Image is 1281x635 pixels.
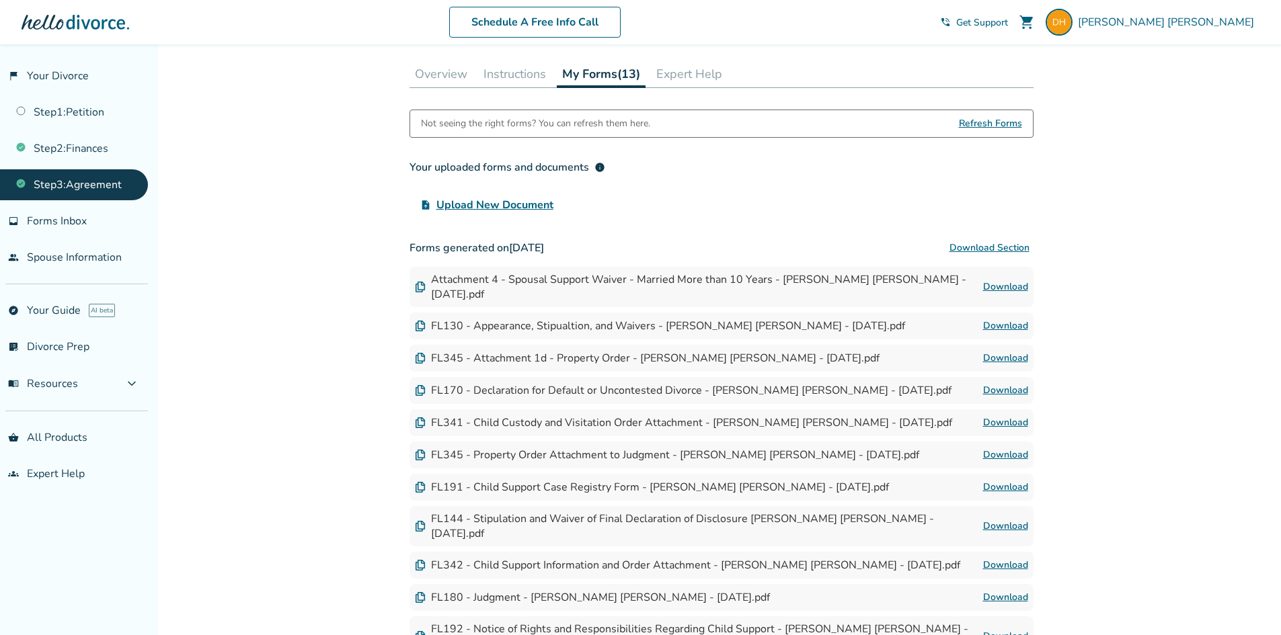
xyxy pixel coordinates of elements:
div: FL130 - Appearance, Stipualtion, and Waivers - [PERSON_NAME] [PERSON_NAME] - [DATE].pdf [415,319,905,333]
div: FL342 - Child Support Information and Order Attachment - [PERSON_NAME] [PERSON_NAME] - [DATE].pdf [415,558,960,573]
span: upload_file [420,200,431,210]
img: Document [415,482,426,493]
span: Upload New Document [436,197,553,213]
img: Document [415,592,426,603]
div: FL170 - Declaration for Default or Uncontested Divorce - [PERSON_NAME] [PERSON_NAME] - [DATE].pdf [415,383,952,398]
button: My Forms(13) [557,60,646,88]
div: FL345 - Property Order Attachment to Judgment - [PERSON_NAME] [PERSON_NAME] - [DATE].pdf [415,448,919,462]
div: Your uploaded forms and documents [410,159,605,175]
span: list_alt_check [8,341,19,352]
img: Document [415,353,426,364]
span: Resources [8,376,78,391]
span: explore [8,305,19,316]
a: Download [983,415,1028,431]
span: groups [8,468,19,479]
span: AI beta [89,304,115,317]
img: Document [415,417,426,428]
span: inbox [8,216,19,226]
button: Instructions [478,60,551,87]
span: flag_2 [8,71,19,81]
button: Expert Help [651,60,728,87]
a: phone_in_talkGet Support [940,16,1008,29]
button: Download Section [945,235,1034,261]
iframe: Chat Widget [1214,570,1281,635]
div: Attachment 4 - Spousal Support Waiver - Married More than 10 Years - [PERSON_NAME] [PERSON_NAME] ... [415,272,983,302]
span: expand_more [124,376,140,392]
span: shopping_basket [8,432,19,443]
span: info [594,162,605,173]
div: FL345 - Attachment 1d - Property Order - [PERSON_NAME] [PERSON_NAME] - [DATE].pdf [415,351,880,366]
img: david@dc-floors.com [1046,9,1073,36]
div: FL191 - Child Support Case Registry Form - [PERSON_NAME] [PERSON_NAME] - [DATE].pdf [415,480,889,495]
img: Document [415,450,426,460]
a: Download [983,518,1028,534]
img: Document [415,282,426,292]
div: Not seeing the right forms? You can refresh them here. [421,110,650,137]
a: Download [983,382,1028,398]
button: Overview [410,60,473,87]
a: Schedule A Free Info Call [449,7,621,38]
a: Download [983,557,1028,573]
div: FL180 - Judgment - [PERSON_NAME] [PERSON_NAME] - [DATE].pdf [415,590,770,605]
span: Refresh Forms [959,110,1022,137]
a: Download [983,350,1028,366]
a: Download [983,447,1028,463]
img: Document [415,521,426,532]
a: Download [983,479,1028,495]
a: Download [983,318,1028,334]
img: Document [415,560,426,570]
span: people [8,252,19,263]
span: menu_book [8,378,19,389]
span: Forms Inbox [27,214,87,228]
div: FL341 - Child Custody and Visitation Order Attachment - [PERSON_NAME] [PERSON_NAME] - [DATE].pdf [415,415,952,430]
a: Download [983,279,1028,295]
span: phone_in_talk [940,17,951,28]
h3: Forms generated on [DATE] [410,235,1034,261]
img: Document [415,385,426,396]
div: FL144 - Stipulation and Waiver of Final Declaration of Disclosure [PERSON_NAME] [PERSON_NAME] - [... [415,511,983,541]
span: Get Support [956,16,1008,29]
span: [PERSON_NAME] [PERSON_NAME] [1078,15,1259,30]
a: Download [983,589,1028,605]
img: Document [415,321,426,331]
span: shopping_cart [1019,14,1035,30]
